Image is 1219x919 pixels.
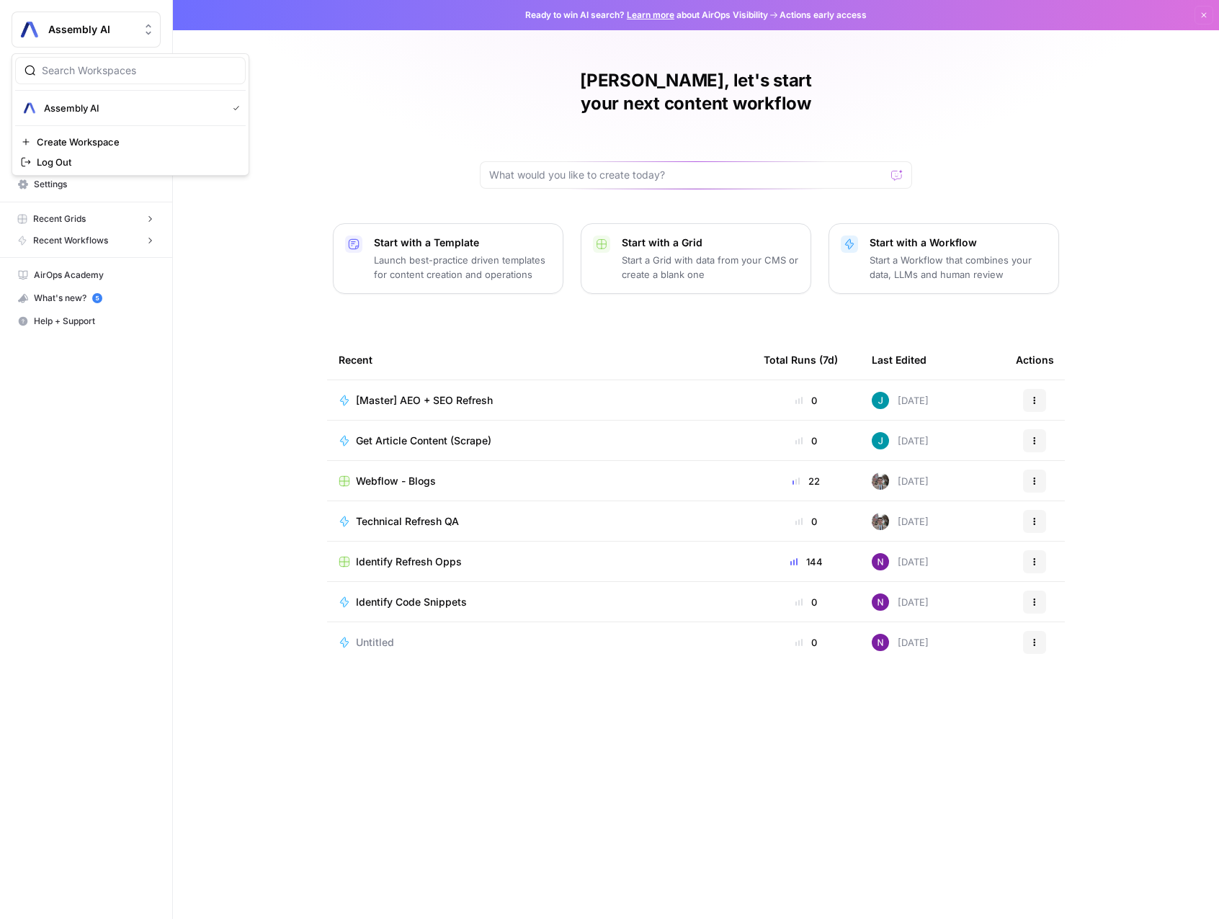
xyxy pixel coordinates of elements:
button: Recent Grids [12,208,161,230]
a: Identify Code Snippets [339,595,741,609]
text: 5 [95,295,99,302]
span: AirOps Academy [34,269,154,282]
p: Launch best-practice driven templates for content creation and operations [374,253,551,282]
p: Start a Workflow that combines your data, LLMs and human review [870,253,1047,282]
span: Help + Support [34,315,154,328]
span: Ready to win AI search? about AirOps Visibility [525,9,768,22]
div: 22 [764,474,849,488]
div: Recent [339,340,741,380]
img: aykddn03nspp7mweza4af86apy8j [872,432,889,449]
a: Get Article Content (Scrape) [339,434,741,448]
span: Create Workspace [37,135,234,149]
a: 5 [92,293,102,303]
span: Webflow - Blogs [356,474,436,488]
div: What's new? [12,287,160,309]
p: Start a Grid with data from your CMS or create a blank one [622,253,799,282]
span: Assembly AI [48,22,135,37]
p: Start with a Grid [622,236,799,250]
div: [DATE] [872,553,929,570]
a: Webflow - Blogs [339,474,741,488]
div: 144 [764,555,849,569]
span: Technical Refresh QA [356,514,459,529]
img: kedmmdess6i2jj5txyq6cw0yj4oc [872,634,889,651]
span: Actions early access [780,9,867,22]
a: AirOps Academy [12,264,161,287]
span: Untitled [356,635,394,650]
div: [DATE] [872,593,929,611]
div: [DATE] [872,432,929,449]
button: Help + Support [12,310,161,333]
span: Log Out [37,155,234,169]
button: Start with a WorkflowStart a Workflow that combines your data, LLMs and human review [829,223,1059,294]
img: a2mlt6f1nb2jhzcjxsuraj5rj4vi [872,472,889,490]
a: Technical Refresh QA [339,514,741,529]
img: kedmmdess6i2jj5txyq6cw0yj4oc [872,593,889,611]
a: Learn more [627,9,674,20]
span: Get Article Content (Scrape) [356,434,491,448]
div: [DATE] [872,513,929,530]
button: Workspace: Assembly AI [12,12,161,48]
p: Start with a Workflow [870,236,1047,250]
span: Identify Refresh Opps [356,555,462,569]
span: Settings [34,178,154,191]
div: 0 [764,393,849,408]
button: What's new? 5 [12,287,161,310]
button: Recent Workflows [12,230,161,251]
img: Assembly AI Logo [17,17,43,42]
span: Identify Code Snippets [356,595,467,609]
input: What would you like to create today? [489,168,885,182]
a: Settings [12,173,161,196]
img: kedmmdess6i2jj5txyq6cw0yj4oc [872,553,889,570]
div: 0 [764,635,849,650]
input: Search Workspaces [42,63,236,78]
a: [Master] AEO + SEO Refresh [339,393,741,408]
a: Log Out [15,152,246,172]
img: Assembly AI Logo [21,99,38,117]
div: [DATE] [872,392,929,409]
button: Start with a TemplateLaunch best-practice driven templates for content creation and operations [333,223,563,294]
div: Last Edited [872,340,926,380]
a: Identify Refresh Opps [339,555,741,569]
a: Create Workspace [15,132,246,152]
img: aykddn03nspp7mweza4af86apy8j [872,392,889,409]
a: Untitled [339,635,741,650]
p: Start with a Template [374,236,551,250]
div: Actions [1016,340,1054,380]
div: 0 [764,434,849,448]
span: Recent Workflows [33,234,108,247]
div: 0 [764,595,849,609]
span: [Master] AEO + SEO Refresh [356,393,493,408]
img: a2mlt6f1nb2jhzcjxsuraj5rj4vi [872,513,889,530]
div: Workspace: Assembly AI [12,53,249,176]
h1: [PERSON_NAME], let's start your next content workflow [480,69,912,115]
div: [DATE] [872,634,929,651]
div: [DATE] [872,472,929,490]
button: Start with a GridStart a Grid with data from your CMS or create a blank one [581,223,811,294]
div: Total Runs (7d) [764,340,838,380]
div: 0 [764,514,849,529]
span: Recent Grids [33,212,86,225]
span: Assembly AI [44,101,221,115]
